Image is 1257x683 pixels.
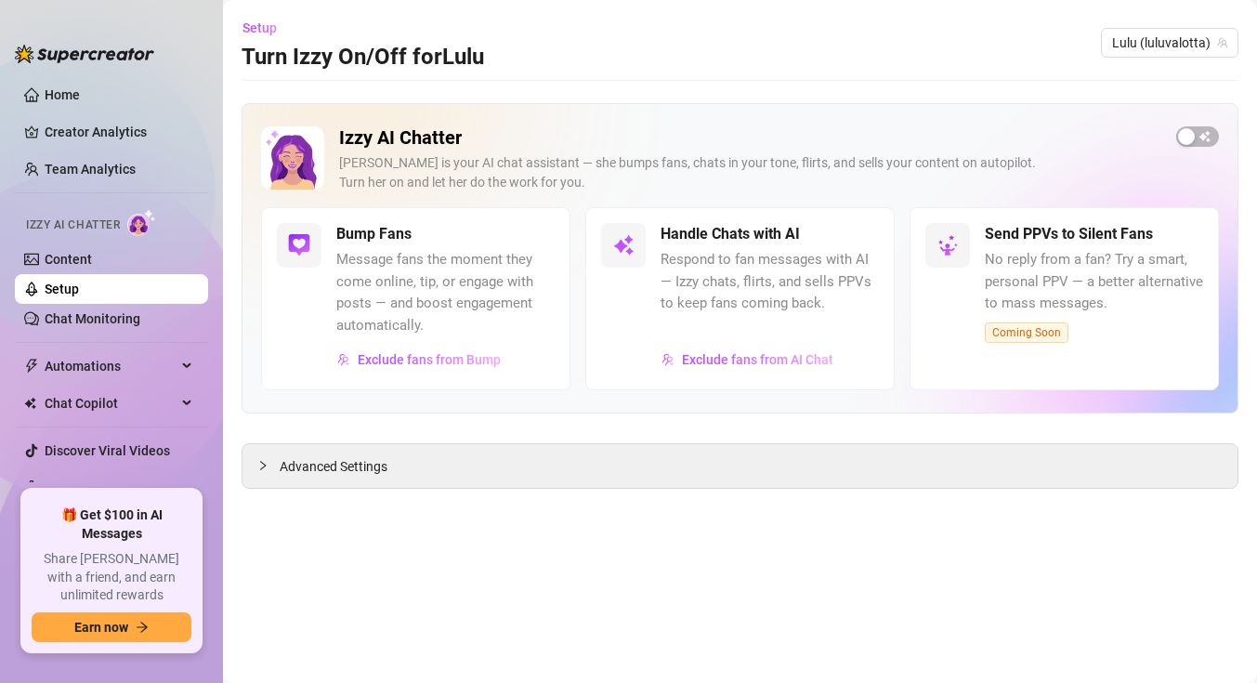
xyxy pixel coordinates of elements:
[45,480,94,495] a: Settings
[339,126,1161,150] h2: Izzy AI Chatter
[242,13,292,43] button: Setup
[261,126,324,190] img: Izzy AI Chatter
[242,43,484,72] h3: Turn Izzy On/Off for Lulu
[45,117,193,147] a: Creator Analytics
[257,460,268,471] span: collapsed
[661,223,800,245] h5: Handle Chats with AI
[661,249,879,315] span: Respond to fan messages with AI — Izzy chats, flirts, and sells PPVs to keep fans coming back.
[985,249,1203,315] span: No reply from a fan? Try a smart, personal PPV — a better alternative to mass messages.
[336,249,555,336] span: Message fans the moment they come online, tip, or engage with posts — and boost engagement automa...
[358,352,501,367] span: Exclude fans from Bump
[45,351,177,381] span: Automations
[45,311,140,326] a: Chat Monitoring
[127,209,156,236] img: AI Chatter
[612,234,635,256] img: svg%3e
[1194,620,1238,664] iframe: Intercom live chat
[242,20,277,35] span: Setup
[24,397,36,410] img: Chat Copilot
[15,45,154,63] img: logo-BBDzfeDw.svg
[339,153,1161,192] div: [PERSON_NAME] is your AI chat assistant — she bumps fans, chats in your tone, flirts, and sells y...
[32,612,191,642] button: Earn nowarrow-right
[280,456,387,477] span: Advanced Settings
[661,353,674,366] img: svg%3e
[682,352,833,367] span: Exclude fans from AI Chat
[1217,37,1228,48] span: team
[336,223,412,245] h5: Bump Fans
[1112,29,1227,57] span: Lulu (luluvalotta)
[45,443,170,458] a: Discover Viral Videos
[32,550,191,605] span: Share [PERSON_NAME] with a friend, and earn unlimited rewards
[337,353,350,366] img: svg%3e
[985,322,1068,343] span: Coming Soon
[45,162,136,177] a: Team Analytics
[32,506,191,543] span: 🎁 Get $100 in AI Messages
[336,345,502,374] button: Exclude fans from Bump
[936,234,959,256] img: svg%3e
[136,621,149,634] span: arrow-right
[985,223,1153,245] h5: Send PPVs to Silent Fans
[74,620,128,635] span: Earn now
[45,87,80,102] a: Home
[26,217,120,234] span: Izzy AI Chatter
[45,388,177,418] span: Chat Copilot
[661,345,834,374] button: Exclude fans from AI Chat
[45,252,92,267] a: Content
[257,455,280,476] div: collapsed
[24,359,39,374] span: thunderbolt
[288,234,310,256] img: svg%3e
[45,282,79,296] a: Setup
